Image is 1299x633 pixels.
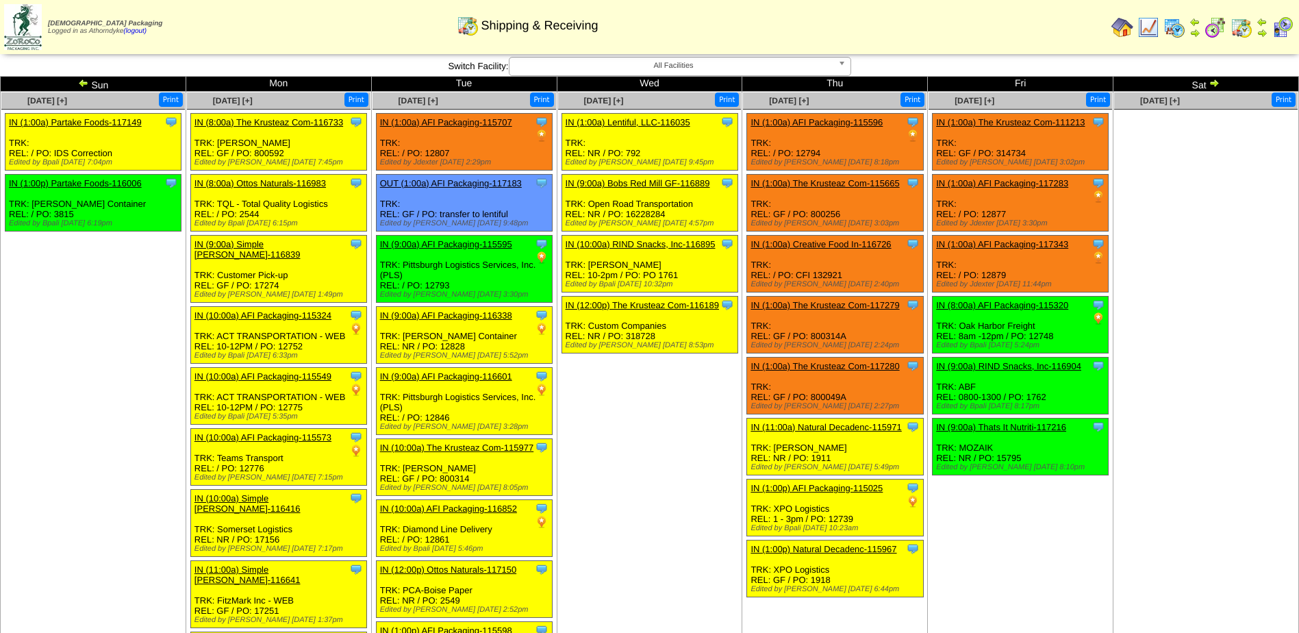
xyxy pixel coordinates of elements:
td: Fri [928,77,1113,92]
img: Tooltip [906,542,920,556]
div: TRK: FitzMark Inc - WEB REL: GF / PO: 17251 [190,561,366,628]
div: Edited by Bpali [DATE] 6:33pm [194,351,366,360]
img: calendarinout.gif [1231,16,1252,38]
img: PO [349,383,363,397]
a: IN (1:00p) AFI Packaging-115025 [751,483,883,493]
a: IN (12:00p) The Krusteaz Com-116189 [566,300,720,310]
div: Edited by [PERSON_NAME] [DATE] 7:17pm [194,545,366,553]
img: PO [1092,312,1105,325]
img: calendarblend.gif [1205,16,1226,38]
img: PO [906,495,920,508]
button: Print [530,92,554,107]
div: Edited by [PERSON_NAME] [DATE] 3:28pm [380,423,552,431]
div: TRK: REL: / PO: CFI 132921 [747,236,923,293]
img: Tooltip [535,237,548,251]
img: Tooltip [906,115,920,129]
img: Tooltip [349,491,363,505]
img: Tooltip [1092,359,1105,373]
div: Edited by [PERSON_NAME] [DATE] 5:49pm [751,463,922,471]
img: Tooltip [720,298,734,312]
div: TRK: PCA-Boise Paper REL: NR / PO: 2549 [376,561,552,618]
div: TRK: REL: GF / PO: 800314A [747,297,923,353]
span: [DATE] [+] [955,96,994,105]
a: IN (9:00a) Bobs Red Mill GF-116889 [566,178,710,188]
button: Print [344,92,368,107]
a: IN (1:00a) Partake Foods-117149 [9,117,142,127]
td: Sun [1,77,186,92]
img: Tooltip [535,369,548,383]
a: [DATE] [+] [213,96,253,105]
a: IN (1:00a) AFI Packaging-117343 [936,239,1068,249]
a: IN (10:00a) AFI Packaging-115549 [194,371,331,382]
td: Mon [186,77,371,92]
a: [DATE] [+] [1140,96,1180,105]
a: [DATE] [+] [583,96,623,105]
span: Shipping & Receiving [481,18,598,33]
a: IN (1:00a) The Krusteaz Com-111213 [936,117,1085,127]
img: Tooltip [720,237,734,251]
img: Tooltip [1092,176,1105,190]
img: arrowright.gif [1209,77,1220,88]
div: Edited by [PERSON_NAME] [DATE] 3:30pm [380,290,552,299]
img: Tooltip [906,176,920,190]
td: Sat [1113,77,1299,92]
img: PO [349,444,363,458]
a: IN (1:00a) AFI Packaging-115596 [751,117,883,127]
div: Edited by [PERSON_NAME] [DATE] 7:15pm [194,473,366,482]
span: All Facilities [515,58,833,74]
a: IN (1:00a) AFI Packaging-115707 [380,117,512,127]
img: PO [535,322,548,336]
button: Print [159,92,183,107]
a: [DATE] [+] [769,96,809,105]
div: Edited by [PERSON_NAME] [DATE] 8:05pm [380,484,552,492]
a: IN (9:00a) AFI Packaging-116601 [380,371,512,382]
div: TRK: REL: / PO: 12877 [933,175,1109,232]
img: Tooltip [164,176,178,190]
img: arrowleft.gif [1189,16,1200,27]
td: Wed [557,77,742,92]
button: Print [1086,92,1110,107]
img: calendarinout.gif [457,14,479,36]
div: TRK: REL: GF / PO: transfer to lentiful [376,175,552,232]
div: Edited by [PERSON_NAME] [DATE] 8:18pm [751,158,922,166]
a: IN (10:00a) Simple [PERSON_NAME]-116416 [194,493,301,514]
div: Edited by Bpali [DATE] 5:35pm [194,412,366,421]
td: Tue [371,77,557,92]
a: IN (11:00a) Simple [PERSON_NAME]-116641 [194,564,301,585]
img: Tooltip [349,176,363,190]
a: IN (1:00a) The Krusteaz Com-117279 [751,300,899,310]
div: TRK: REL: / PO: 12794 [747,114,923,171]
div: TRK: [PERSON_NAME] REL: NR / PO: 1911 [747,419,923,475]
div: Edited by Jdexter [DATE] 3:30pm [936,219,1108,227]
button: Print [1272,92,1296,107]
a: IN (1:00a) Lentiful, LLC-116035 [566,117,690,127]
img: home.gif [1111,16,1133,38]
a: IN (1:00a) The Krusteaz Com-115665 [751,178,899,188]
div: TRK: [PERSON_NAME] Container REL: NR / PO: 12828 [376,307,552,364]
div: Edited by Bpali [DATE] 8:17pm [936,402,1108,410]
img: Tooltip [164,115,178,129]
a: IN (1:00p) Partake Foods-116006 [9,178,142,188]
img: PO [535,251,548,264]
img: Tooltip [720,115,734,129]
img: Tooltip [720,176,734,190]
img: Tooltip [349,237,363,251]
img: Tooltip [349,562,363,576]
a: IN (8:00a) The Krusteaz Com-116733 [194,117,343,127]
a: IN (12:00p) Ottos Naturals-117150 [380,564,516,575]
a: IN (9:00a) Thats It Nutriti-117216 [936,422,1066,432]
div: TRK: Oak Harbor Freight REL: 8am -12pm / PO: 12748 [933,297,1109,353]
a: IN (1:00a) Creative Food In-116726 [751,239,891,249]
div: Edited by [PERSON_NAME] [DATE] 4:57pm [566,219,737,227]
img: PO [535,383,548,397]
a: IN (8:00a) AFI Packaging-115320 [936,300,1068,310]
a: (logout) [123,27,147,35]
img: Tooltip [1092,298,1105,312]
img: Tooltip [906,237,920,251]
div: TRK: ABF REL: 0800-1300 / PO: 1762 [933,358,1109,414]
img: Tooltip [535,115,548,129]
img: arrowleft.gif [78,77,89,88]
div: Edited by Bpali [DATE] 7:04pm [9,158,181,166]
